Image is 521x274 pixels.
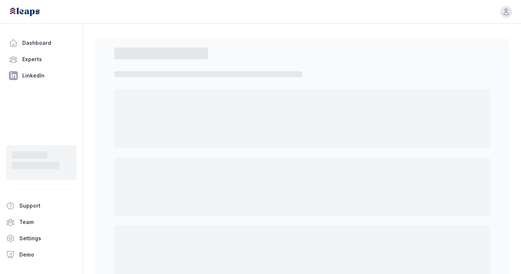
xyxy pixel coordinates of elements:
[6,52,77,67] a: Experts
[3,247,80,262] a: Demo
[3,231,80,246] a: Settings
[3,215,80,230] a: Team
[6,36,77,50] a: Dashboard
[6,68,77,83] a: LinkedIn
[3,198,74,213] button: Support
[9,4,56,20] img: Leaps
